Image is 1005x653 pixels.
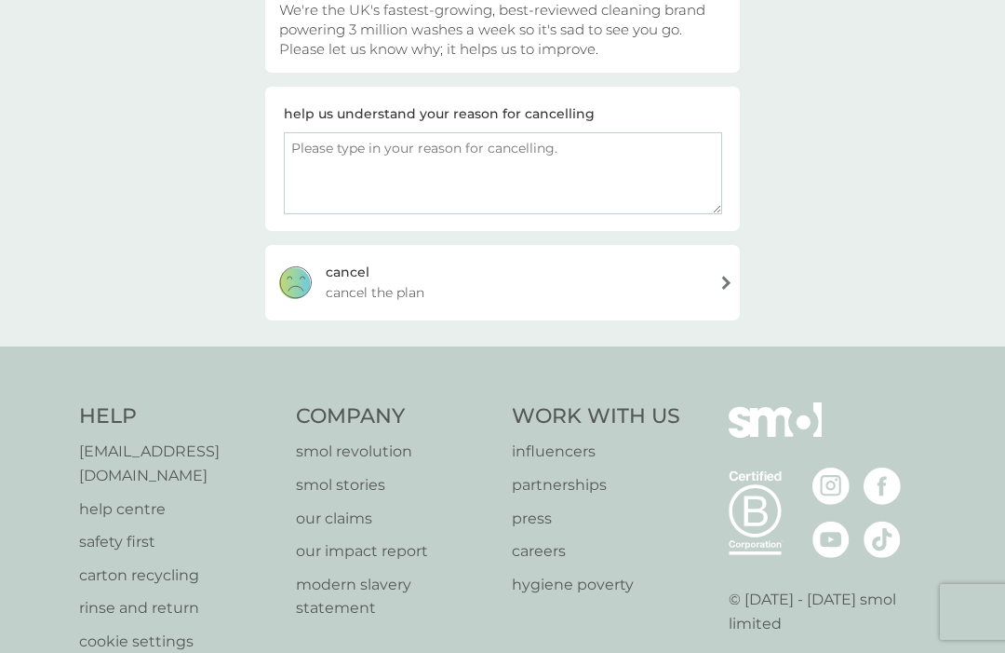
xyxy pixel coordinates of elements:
a: our impact report [296,539,494,564]
p: © [DATE] - [DATE] smol limited [729,588,927,635]
div: help us understand your reason for cancelling [284,103,595,124]
span: We're the UK's fastest-growing, best-reviewed cleaning brand powering 3 million washes a week so ... [279,1,705,58]
a: safety first [79,530,277,554]
div: cancel [326,262,369,282]
a: hygiene poverty [512,573,680,597]
img: visit the smol Facebook page [864,468,901,505]
img: visit the smol Instagram page [812,468,850,505]
img: visit the smol Tiktok page [864,521,901,558]
img: visit the smol Youtube page [812,521,850,558]
a: rinse and return [79,596,277,620]
span: cancel the plan [326,282,424,303]
a: carton recycling [79,564,277,588]
a: careers [512,539,680,564]
h4: Company [296,402,494,431]
a: modern slavery statement [296,573,494,620]
a: press [512,507,680,531]
a: our claims [296,507,494,531]
a: influencers [512,440,680,464]
a: smol stories [296,473,494,497]
a: smol revolution [296,440,494,464]
h4: Help [79,402,277,431]
a: help centre [79,497,277,522]
a: [EMAIL_ADDRESS][DOMAIN_NAME] [79,440,277,487]
h4: Work With Us [512,402,680,431]
img: smol [729,402,822,466]
a: partnerships [512,473,680,497]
